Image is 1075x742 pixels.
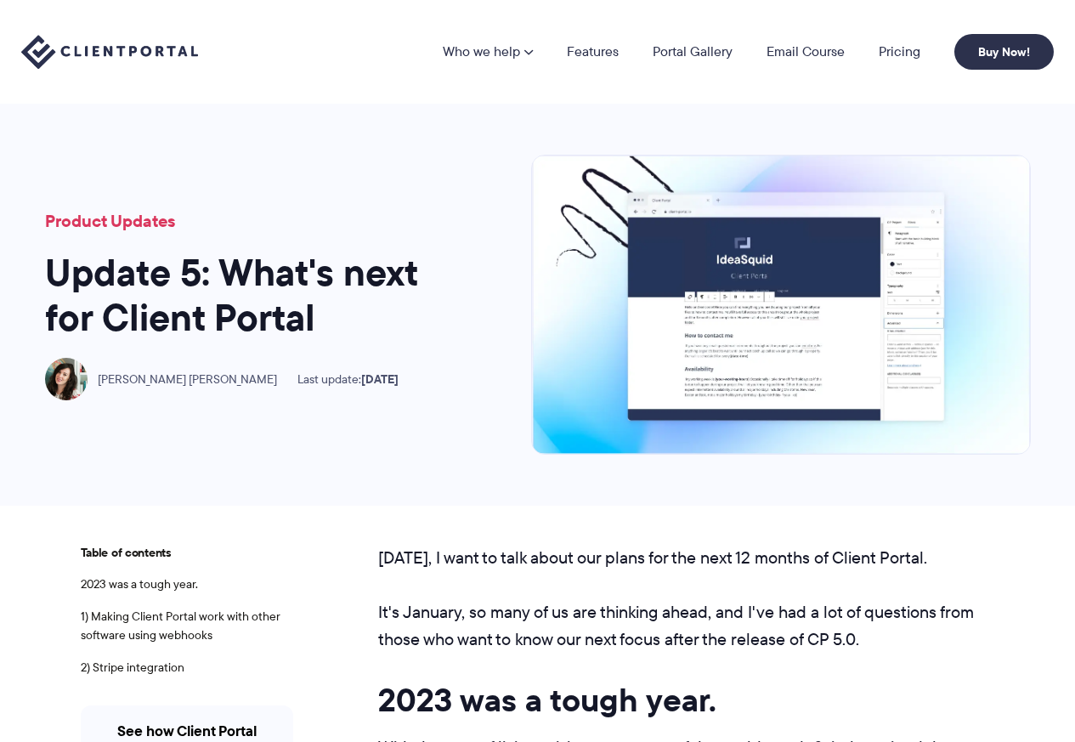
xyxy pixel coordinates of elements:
[45,251,453,341] h1: Update 5: What's next for Client Portal
[378,544,995,571] p: [DATE], I want to talk about our plans for the next 12 months of Client Portal.
[98,372,277,387] span: [PERSON_NAME] [PERSON_NAME]
[297,372,399,387] span: Last update:
[879,45,920,59] a: Pricing
[81,544,293,563] span: Table of contents
[767,45,845,59] a: Email Course
[954,34,1054,70] a: Buy Now!
[378,680,995,721] h2: 2023 was a tough year.
[567,45,619,59] a: Features
[81,608,280,643] a: 1) Making Client Portal work with other software using webhooks
[81,575,198,592] a: 2023 was a tough year.
[81,659,184,676] a: 2) Stripe integration
[45,208,175,234] a: Product Updates
[653,45,733,59] a: Portal Gallery
[361,370,399,388] time: [DATE]
[378,598,995,653] p: It's January, so many of us are thinking ahead, and I've had a lot of questions from those who wa...
[443,45,533,59] a: Who we help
